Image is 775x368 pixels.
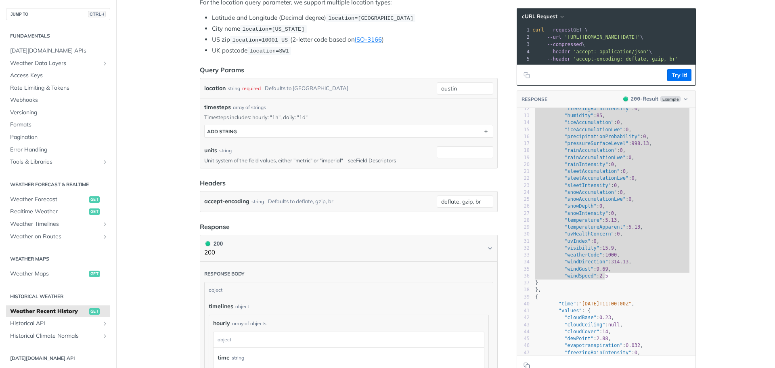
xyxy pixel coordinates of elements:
[517,349,530,356] div: 47
[6,107,110,119] a: Versioning
[212,46,498,55] li: UK postcode
[564,315,596,320] span: "cloudBase"
[88,11,106,17] span: CTRL-/
[517,314,530,321] div: 42
[599,273,608,279] span: 2.5
[517,322,530,328] div: 43
[614,183,617,188] span: 0
[10,47,108,55] span: [DATE][DOMAIN_NAME] APIs
[535,183,620,188] span: : ,
[251,196,264,207] div: string
[611,210,614,216] span: 0
[602,245,614,251] span: 15.9
[517,48,531,55] div: 4
[517,182,530,189] div: 23
[521,69,532,81] button: Copy to clipboard
[564,120,614,125] span: "iceAccumulation"
[517,147,530,154] div: 18
[535,266,611,272] span: : ,
[10,133,108,141] span: Pagination
[10,121,108,129] span: Formats
[517,154,530,161] div: 19
[667,69,691,81] button: Try It!
[6,330,110,342] a: Historical Climate NormalsShow subpages for Historical Climate Normals
[547,49,570,55] span: --header
[620,189,623,195] span: 0
[535,141,652,146] span: : ,
[532,49,652,55] span: \
[532,27,544,33] span: curl
[204,196,249,207] label: accept-encoding
[522,13,557,20] span: cURL Request
[564,127,623,132] span: "iceAccumulationLwe"
[535,175,637,181] span: : ,
[219,147,232,154] div: string
[487,245,493,252] svg: Chevron
[204,248,223,257] p: 200
[517,105,530,112] div: 12
[6,156,110,168] a: Tools & LibrariesShow subpages for Tools & Libraries
[6,119,110,131] a: Formats
[535,322,623,328] span: : ,
[517,231,530,238] div: 30
[617,231,620,237] span: 0
[89,208,100,215] span: get
[564,245,599,251] span: "visibility"
[517,189,530,196] div: 24
[535,162,617,167] span: : ,
[573,49,649,55] span: 'accept: application/json'
[242,82,261,94] div: required
[660,96,681,102] span: Example
[10,208,87,216] span: Realtime Weather
[6,32,110,40] h2: Fundamentals
[517,280,530,286] div: 37
[535,189,626,195] span: : ,
[6,69,110,82] a: Access Keys
[89,308,100,315] span: get
[10,59,100,67] span: Weather Data Layers
[212,13,498,23] li: Latitude and Longitude (Decimal degree)
[559,308,582,313] span: "values"
[535,231,623,237] span: : ,
[6,193,110,206] a: Weather Forecastget
[564,231,614,237] span: "uvHealthConcern"
[547,27,573,33] span: --request
[517,273,530,280] div: 36
[517,55,531,63] div: 5
[547,42,582,47] span: --compressed
[605,252,617,258] span: 1000
[643,134,646,139] span: 0
[6,144,110,156] a: Error Handling
[597,113,602,118] span: 85
[579,301,631,307] span: "[DATE]T11:00:00Z"
[6,355,110,362] h2: [DATE][DOMAIN_NAME] API
[564,329,599,334] span: "cloudCover"
[594,238,597,244] span: 0
[535,217,620,223] span: : ,
[517,133,530,140] div: 16
[204,114,493,121] p: Timesteps includes: hourly: "1h", daily: "1d"
[204,82,226,94] label: location
[535,259,632,265] span: : ,
[559,301,576,307] span: "time"
[89,196,100,203] span: get
[535,168,628,174] span: : ,
[535,273,608,279] span: :
[517,301,530,307] div: 40
[597,266,608,272] span: 9.69
[6,268,110,280] a: Weather Mapsget
[517,126,530,133] div: 15
[611,259,628,265] span: 314.13
[564,175,628,181] span: "sleetAccumulationLwe"
[535,280,538,286] span: }
[232,37,288,43] span: location=10001 US
[535,113,605,118] span: : ,
[519,13,566,21] button: cURL Request
[517,245,530,252] div: 32
[517,335,530,342] div: 45
[517,119,530,126] div: 14
[564,238,591,244] span: "uvIndex"
[517,210,530,217] div: 27
[6,255,110,263] h2: Weather Maps
[623,168,626,174] span: 0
